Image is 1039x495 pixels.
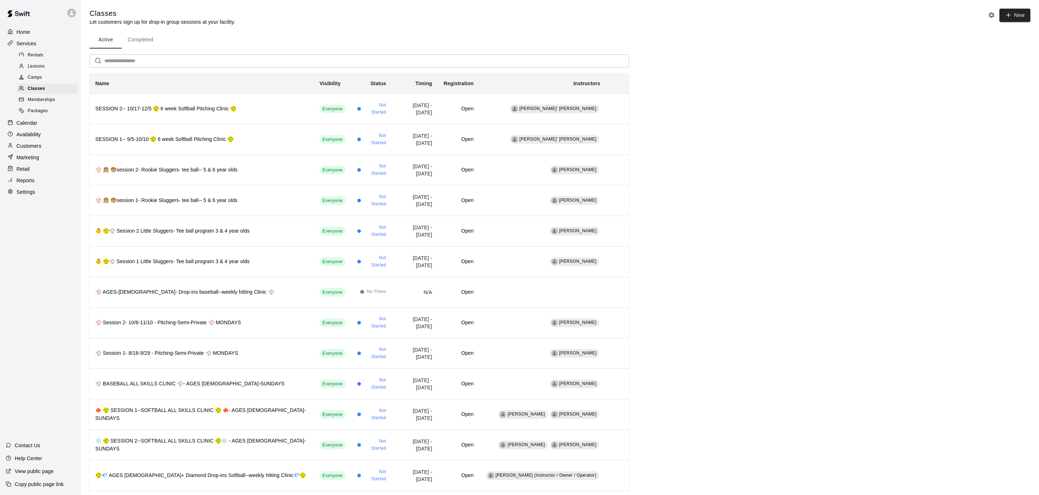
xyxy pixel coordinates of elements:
div: This service is visible to all of your customers [320,135,346,144]
span: Everyone [320,289,346,296]
div: Shawn Frye [551,350,558,357]
span: Memberships [28,96,55,104]
div: Dana Henry [551,228,558,234]
span: Not Started [364,132,386,147]
p: Help Center [15,455,42,462]
h6: ⚾️ Session 1- 8/18-9/29 - Pitching-Semi-Private ⚾️ MONDAYS [95,349,308,357]
h6: ⚾️ Session 2- 10/6-11/10 - Pitching-Semi-Private ⚾️ MONDAYS [95,319,308,327]
b: Visibility [320,81,341,86]
span: Everyone [320,258,346,265]
h6: ⚾️ 👧🏼 🧒🏼session 1- Rookie Sluggers- tee ball-- 5 & 6 year olds [95,197,308,205]
td: [DATE] - [DATE] [392,93,438,124]
h6: Open [444,288,474,296]
h6: Open [444,258,474,266]
div: Dana Henry [551,167,558,173]
span: Not Started [364,102,386,116]
p: Settings [17,188,35,196]
span: [PERSON_NAME]' [PERSON_NAME] [519,106,596,111]
td: [DATE] - [DATE] [392,307,438,338]
div: Dana Henry [551,197,558,204]
span: Not Started [364,438,386,452]
span: [PERSON_NAME] [559,228,597,233]
div: Leise' Ann McCubbin [511,136,518,143]
p: Services [17,40,36,47]
h6: SESSION 1-- 9/5-10/10 🥎 6 week Softball Pitching Clinic 🥎 [95,136,308,143]
span: [PERSON_NAME] [559,381,597,386]
a: Classes [17,83,81,95]
span: Not Started [364,163,386,177]
span: Everyone [320,320,346,326]
h6: Open [444,349,474,357]
span: [PERSON_NAME] [559,350,597,356]
div: This service is visible to all of your customers [320,196,346,205]
span: Camps [28,74,42,81]
p: Contact Us [15,442,40,449]
span: Everyone [320,442,346,449]
span: Everyone [320,381,346,388]
td: [DATE] - [DATE] [392,338,438,368]
span: Everyone [320,411,346,418]
div: Morgan Maziarz [551,442,558,448]
h6: Open [444,472,474,480]
td: [DATE] - [DATE] [392,430,438,460]
a: Customers [6,141,75,151]
div: Lessons [17,61,78,72]
a: Reports [6,175,75,186]
h6: 👶 🥎⚾️ Session 2 Little Sluggers- Tee ball program 3 & 4 year olds [95,227,308,235]
span: [PERSON_NAME] [559,198,597,203]
div: This service is visible to all of your customers [320,441,346,449]
p: Retail [17,165,30,173]
button: Classes settings [986,10,997,20]
h6: 👶 🥎⚾️ Session 1 Little Sluggers- Tee ball program 3 & 4 year olds [95,258,308,266]
td: [DATE] - [DATE] [392,124,438,155]
p: View public page [15,468,54,475]
span: Lessons [28,63,45,70]
p: Marketing [17,154,39,161]
h6: Open [444,319,474,327]
span: Everyone [320,106,346,113]
span: Not Started [364,377,386,391]
a: Home [6,27,75,37]
div: This service is visible to all of your customers [320,349,346,358]
div: Packages [17,106,78,116]
h6: ⚾️ BASEBALL ALL SKILLS CLINIC ⚾️- AGES [DEMOGRAPHIC_DATA]-SUNDAYS [95,380,308,388]
div: Rentals [17,50,78,60]
div: Alexa Peterson [500,411,506,418]
div: Camps [17,73,78,83]
p: Reports [17,177,35,184]
button: New [999,9,1030,22]
button: Completed [122,31,159,49]
span: No Times [367,288,386,295]
div: Marketing [6,152,75,163]
div: Memberships [17,95,78,105]
div: This service is visible to all of your customers [320,227,346,235]
td: [DATE] - [DATE] [392,368,438,399]
div: Dana Henry [551,258,558,265]
a: Services [6,38,75,49]
p: Customers [17,142,41,150]
a: Memberships [17,95,81,106]
a: Retail [6,164,75,174]
p: Calendar [17,119,37,127]
div: Availability [6,129,75,140]
h6: ⚾️ AGES-[DEMOGRAPHIC_DATA]- Drop-ins baseball--weekly hitting Clinic ⚾️ [95,288,308,296]
span: Not Started [364,468,386,483]
td: [DATE] - [DATE] [392,399,438,430]
p: Copy public page link [15,481,64,488]
a: Settings [6,187,75,197]
span: Not Started [364,407,386,422]
div: Shawn Frye [551,320,558,326]
div: This service is visible to all of your customers [320,105,346,113]
p: Let customers sign up for drop-in group sessions at your facility. [90,18,235,26]
h6: Open [444,197,474,205]
span: [PERSON_NAME] [559,259,597,264]
div: This service is visible to all of your customers [320,380,346,388]
span: Everyone [320,472,346,479]
div: This service is visible to all of your customers [320,288,346,297]
td: [DATE] - [DATE] [392,155,438,185]
span: [PERSON_NAME] [507,412,545,417]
